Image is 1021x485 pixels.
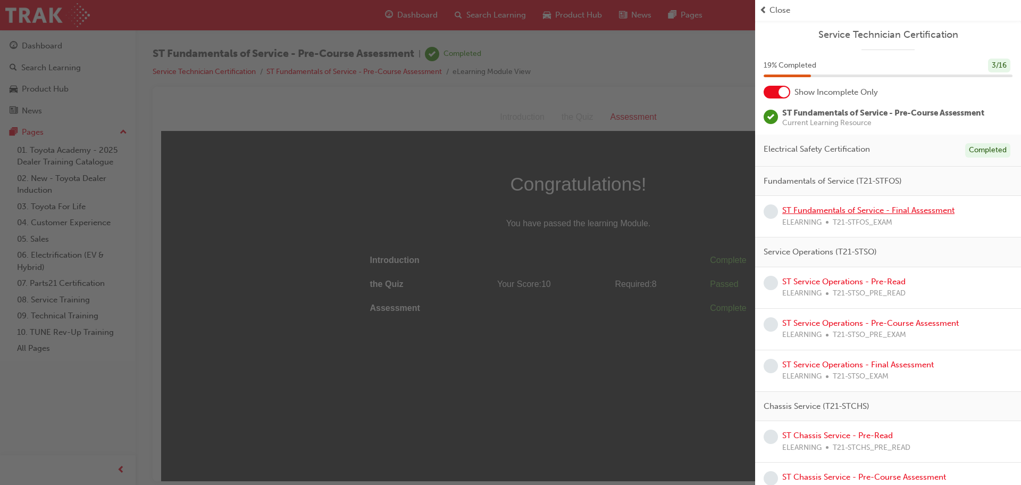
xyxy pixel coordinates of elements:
[782,277,906,286] a: ST Service Operations - Pre-Read
[759,4,1017,17] button: prev-iconClose
[392,6,441,21] div: the Quiz
[833,371,889,383] span: T21-STSO_EXAM
[454,176,495,185] span: Required: 8
[764,430,778,444] span: learningRecordVerb_NONE-icon
[205,169,316,193] td: the Quiz
[833,217,892,229] span: T21-STFOS_EXAM
[782,318,959,328] a: ST Service Operations - Pre-Course Assessment
[782,217,822,229] span: ELEARNING
[769,4,790,17] span: Close
[764,400,869,413] span: Chassis Service (T21-STCHS)
[336,176,390,185] span: Your Score: 10
[782,431,893,440] a: ST Chassis Service - Pre-Read
[205,193,316,217] td: Assessment
[782,371,822,383] span: ELEARNING
[764,29,1012,41] a: Service Technician Certification
[205,65,630,96] span: Congratulations!
[441,6,504,21] div: Assessment
[764,276,778,290] span: learningRecordVerb_NONE-icon
[833,442,910,454] span: T21-STCHS_PRE_READ
[988,59,1010,73] div: 3 / 16
[764,110,778,124] span: learningRecordVerb_COMPLETE-icon
[782,205,955,215] a: ST Fundamentals of Service - Final Assessment
[782,329,822,341] span: ELEARNING
[205,112,630,128] span: You have passed the learning Module.
[549,197,625,212] div: Complete
[764,60,816,72] span: 19 % Completed
[794,86,878,98] span: Show Incomplete Only
[764,143,870,155] span: Electrical Safety Certification
[549,149,625,165] div: Complete
[764,246,877,258] span: Service Operations (T21-STSO)
[764,317,778,332] span: learningRecordVerb_NONE-icon
[782,287,822,300] span: ELEARNING
[782,119,984,127] span: Current Learning Resource
[764,204,778,219] span: learningRecordVerb_NONE-icon
[764,175,902,187] span: Fundamentals of Service (T21-STFOS)
[782,442,822,454] span: ELEARNING
[549,173,625,188] div: Passed
[965,143,1010,158] div: Completed
[205,145,316,169] td: Introduction
[764,359,778,373] span: learningRecordVerb_NONE-icon
[782,360,934,369] a: ST Service Operations - Final Assessment
[782,472,946,482] a: ST Chassis Service - Pre-Course Assessment
[782,108,984,118] span: ST Fundamentals of Service - Pre-Course Assessment
[330,6,392,21] div: Introduction
[759,4,767,17] span: prev-icon
[833,287,906,300] span: T21-STSO_PRE_READ
[833,329,906,341] span: T21-STSO_PRE_EXAM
